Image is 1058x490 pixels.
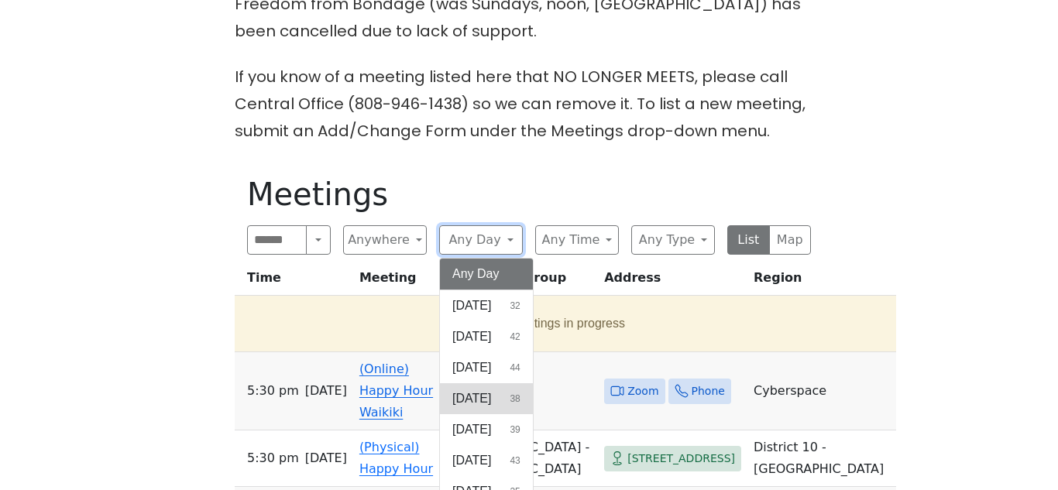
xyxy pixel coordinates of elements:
[747,267,896,296] th: Region
[235,267,353,296] th: Time
[359,440,433,476] a: (Physical) Happy Hour
[510,423,520,437] span: 39 results
[305,380,347,402] span: [DATE]
[727,225,770,255] button: List
[769,225,812,255] button: Map
[440,321,533,352] button: [DATE]42 results
[440,445,533,476] button: [DATE]43 results
[598,267,747,296] th: Address
[306,225,331,255] button: Search
[510,361,520,375] span: 44 results
[452,420,491,439] span: [DATE]
[440,414,533,445] button: [DATE]39 results
[692,382,725,401] span: Phone
[247,225,307,255] input: Search
[631,225,715,255] button: Any Type
[440,352,533,383] button: [DATE]44 results
[627,382,658,401] span: Zoom
[627,449,735,468] span: [STREET_ADDRESS]
[452,358,491,377] span: [DATE]
[510,454,520,468] span: 43 results
[452,389,491,408] span: [DATE]
[510,330,520,344] span: 42 results
[247,176,811,213] h1: Meetings
[535,225,619,255] button: Any Time
[747,352,896,430] td: Cyberspace
[510,392,520,406] span: 38 results
[452,451,491,470] span: [DATE]
[241,302,884,345] button: 4 meetings in progress
[305,447,347,469] span: [DATE]
[343,225,427,255] button: Anywhere
[440,383,533,414] button: [DATE]38 results
[247,380,299,402] span: 5:30 PM
[452,296,491,315] span: [DATE]
[452,327,491,346] span: [DATE]
[440,290,533,321] button: [DATE]32 results
[359,362,433,420] a: (Online) Happy Hour Waikiki
[353,267,445,296] th: Meeting
[235,63,823,145] p: If you know of a meeting listed here that NO LONGER MEETS, please call Central Office (808-946-14...
[247,447,299,469] span: 5:30 PM
[439,225,523,255] button: Any Day
[440,259,533,290] button: Any Day
[747,430,896,487] td: District 10 - [GEOGRAPHIC_DATA]
[510,299,520,313] span: 32 results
